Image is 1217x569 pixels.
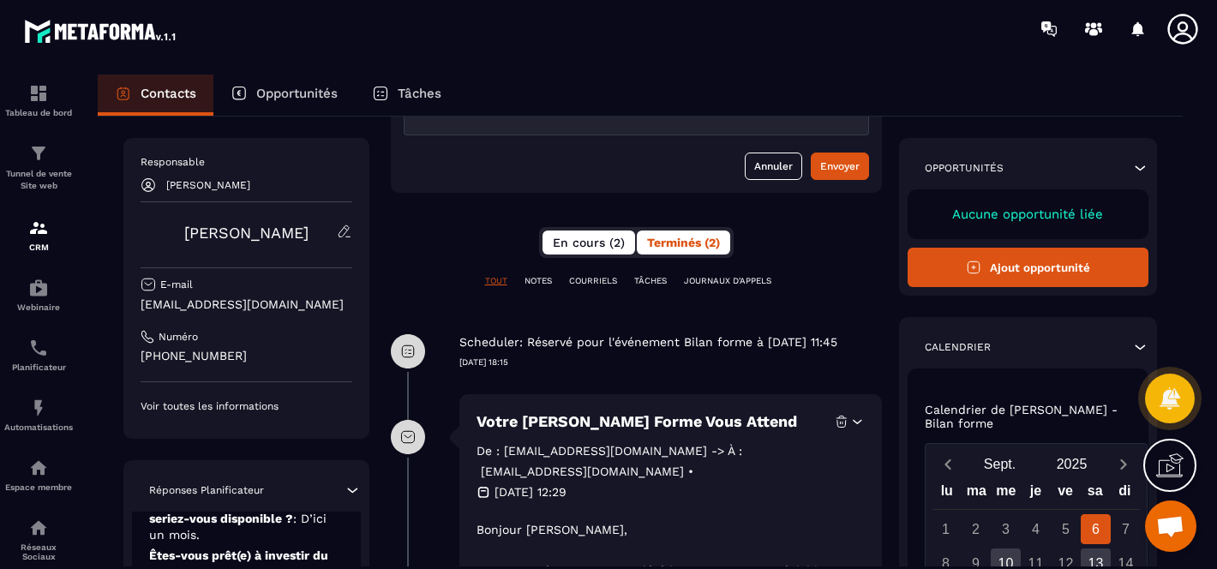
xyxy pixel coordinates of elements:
p: Tâches [398,86,441,101]
div: ma [962,479,992,509]
button: Open months overlay [964,449,1036,479]
p: Opportunités [256,86,338,101]
a: Contacts [98,75,213,116]
p: NOTES [525,275,552,287]
p: Tableau de bord [4,108,73,117]
p: Réseaux Sociaux [4,542,73,561]
div: je [1021,479,1051,509]
button: En cours (2) [543,231,635,255]
p: Responsable [141,155,352,169]
button: Previous month [932,452,964,476]
a: formationformationCRM [4,205,73,265]
span: Terminés (2) [647,236,720,249]
a: automationsautomationsAutomatisations [4,385,73,445]
a: formationformationTableau de bord [4,70,73,130]
div: me [992,479,1022,509]
p: Espace membre [4,482,73,492]
p: TOUT [485,275,507,287]
img: logo [24,15,178,46]
button: Terminés (2) [637,231,730,255]
p: Calendrier [925,340,991,354]
img: social-network [28,518,49,538]
p: JOURNAUX D'APPELS [684,275,771,287]
div: sa [1080,479,1110,509]
p: Calendrier de [PERSON_NAME] - Bilan forme [925,403,1132,430]
div: Envoyer [820,158,860,175]
img: formation [28,218,49,238]
a: schedulerschedulerPlanificateur [4,325,73,385]
a: Tâches [355,75,459,116]
p: [DATE] 12:29 [495,482,567,502]
a: formationformationTunnel de vente Site web [4,130,73,205]
span: [EMAIL_ADDRESS][DOMAIN_NAME] [481,461,684,482]
div: 6 [1081,514,1111,544]
p: E-mail [160,278,193,291]
p: [PHONE_NUMBER] [141,348,352,364]
button: Open years overlay [1036,449,1108,479]
p: Automatisations [4,422,73,432]
p: [PERSON_NAME] [166,179,250,191]
p: Opportunités [925,161,1004,175]
a: [PERSON_NAME] [184,224,309,242]
div: ve [1051,479,1081,509]
div: 3 [991,514,1021,544]
a: Ouvrir le chat [1145,500,1196,552]
img: scheduler [28,338,49,358]
img: automations [28,398,49,418]
p: Bonjour [PERSON_NAME], [477,519,865,540]
div: 4 [1021,514,1051,544]
p: TÂCHES [634,275,667,287]
p: Webinaire [4,302,73,312]
p: Votre [PERSON_NAME] forme vous attend [477,411,797,432]
p: COURRIELS [569,275,617,287]
img: automations [28,458,49,478]
button: Ajout opportunité [908,248,1149,287]
p: Réponses Planificateur [149,483,264,497]
p: [DATE] 18:15 [459,356,882,368]
button: Annuler [745,153,802,180]
img: automations [28,278,49,298]
p: Scheduler: Réservé pour l'événement Bilan forme à [DATE] 11:45 [459,334,837,350]
p: Aucune opportunité liée [925,207,1132,222]
span: En cours (2) [553,236,625,249]
img: formation [28,143,49,164]
p: Numéro [159,330,198,344]
p: [EMAIL_ADDRESS][DOMAIN_NAME] [141,296,352,313]
div: 1 [931,514,961,544]
button: Envoyer [811,153,869,180]
img: formation [28,83,49,104]
p: CRM [4,243,73,252]
p: Tunnel de vente Site web [4,168,73,192]
a: automationsautomationsWebinaire [4,265,73,325]
p: Contacts [141,86,196,101]
p: Voir toutes les informations [141,399,352,413]
div: 5 [1051,514,1081,544]
button: Next month [1108,452,1140,476]
div: 7 [1111,514,1141,544]
div: 2 [961,514,991,544]
a: Opportunités [213,75,355,116]
div: di [1110,479,1140,509]
div: lu [932,479,962,509]
p: De : [EMAIL_ADDRESS][DOMAIN_NAME] -> À : • [477,440,860,482]
a: automationsautomationsEspace membre [4,445,73,505]
p: Planificateur [4,362,73,372]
